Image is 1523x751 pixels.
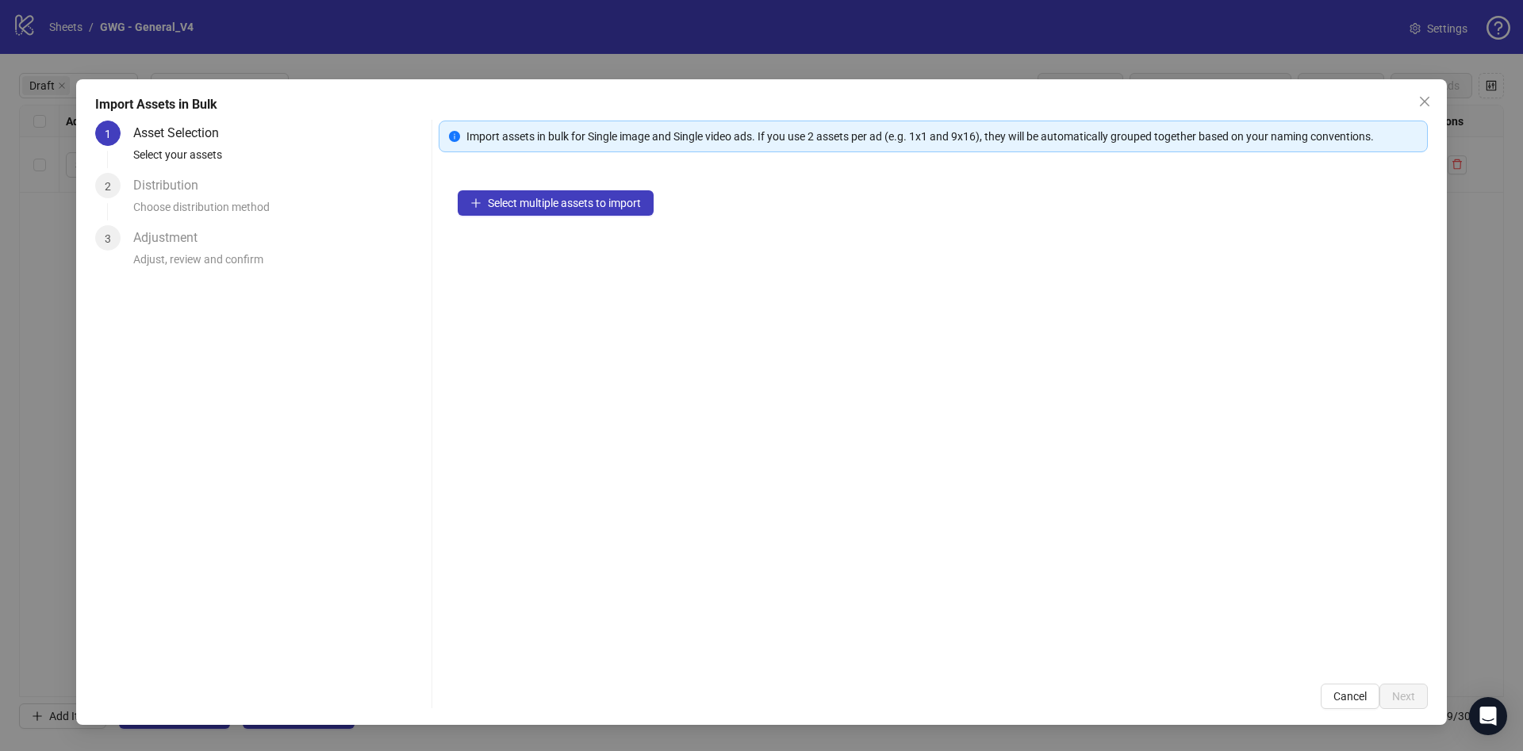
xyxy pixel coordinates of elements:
div: Asset Selection [133,121,232,146]
span: Cancel [1333,690,1367,703]
div: Distribution [133,173,211,198]
span: info-circle [449,131,460,142]
button: Cancel [1321,684,1379,709]
span: Select multiple assets to import [488,197,641,209]
span: 2 [105,180,111,193]
button: Next [1379,684,1428,709]
span: 1 [105,128,111,140]
div: Open Intercom Messenger [1469,697,1507,735]
div: Import assets in bulk for Single image and Single video ads. If you use 2 assets per ad (e.g. 1x1... [466,128,1418,145]
div: Select your assets [133,146,425,173]
div: Adjust, review and confirm [133,251,425,278]
div: Import Assets in Bulk [95,95,1428,114]
button: Close [1412,89,1437,114]
span: 3 [105,232,111,245]
div: Choose distribution method [133,198,425,225]
div: Adjustment [133,225,210,251]
span: close [1418,95,1431,108]
span: plus [470,197,481,209]
button: Select multiple assets to import [458,190,654,216]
